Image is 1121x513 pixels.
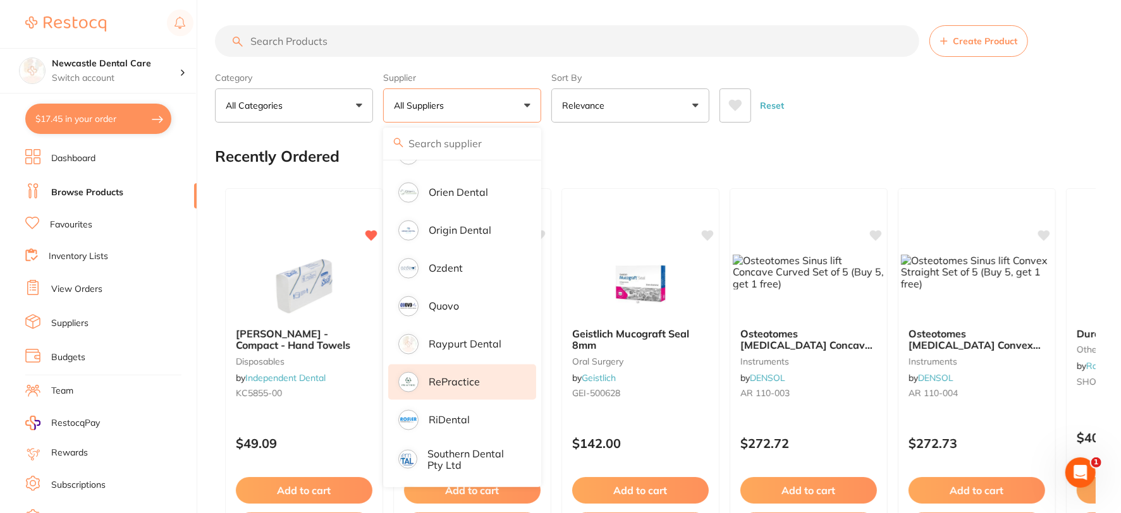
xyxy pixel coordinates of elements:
span: by [909,372,953,383]
img: Scott - Compact - Hand Towels [263,255,345,318]
small: instruments [740,356,877,366]
b: Osteotomes Sinus lift Concave Curved Set of 5 (Buy 5, get 1 free) [740,328,877,351]
button: $17.45 in your order [25,104,171,134]
a: Team [51,385,73,397]
img: Restocq Logo [25,16,106,32]
a: Subscriptions [51,479,106,492]
button: Add to cart [572,477,709,504]
p: Numedical [429,148,479,160]
p: All Suppliers [394,99,449,112]
h4: Newcastle Dental Care [52,57,180,70]
p: Relevance [562,99,610,112]
button: Add to cart [236,477,372,504]
img: Osteotomes Sinus lift Convex Straight Set of 5 (Buy 5, get 1 free) [901,255,1053,289]
img: Orien dental [400,184,417,201]
a: Suppliers [51,317,89,330]
span: by [740,372,785,383]
label: Category [215,72,373,83]
span: RestocqPay [51,417,100,430]
h2: Recently Ordered [215,148,340,166]
a: Inventory Lists [49,250,108,263]
input: Search supplier [383,128,541,159]
p: Origin Dental [429,224,491,236]
b: Osteotomes Sinus lift Convex Straight Set of 5 (Buy 5, get 1 free) [909,328,1045,351]
button: Add to cart [909,477,1045,504]
img: Geistlich Mucograft Seal 8mm [599,255,682,318]
small: disposables [236,356,372,366]
img: RePractice [400,374,417,390]
button: All Categories [215,88,373,123]
a: Restocq Logo [25,9,106,39]
a: RestocqPay [25,416,100,430]
img: Origin Dental [400,222,417,239]
img: Raypurt Dental [400,336,417,353]
p: All Categories [226,99,288,112]
img: Osteotomes Sinus lift Concave Curved Set of 5 (Buy 5, get 1 free) [733,255,885,289]
p: $272.73 [909,436,1045,450]
button: Add to cart [404,477,541,504]
a: Favourites [50,219,92,231]
b: Scott - Compact - Hand Towels [236,328,372,351]
a: Dashboard [51,152,95,165]
a: Budgets [51,351,85,364]
img: RestocqPay [25,416,40,430]
img: Southern Dental Pty Ltd [400,452,415,467]
p: Orien dental [429,186,488,198]
p: Raypurt Dental [429,338,501,349]
a: Independent Dental [245,372,326,383]
span: Create Product [953,36,1017,46]
img: Newcastle Dental Care [20,58,45,83]
button: Reset [756,88,788,123]
img: Ozdent [400,260,417,277]
small: oral surgery [572,356,709,366]
a: DENSOL [750,372,785,383]
label: Sort By [551,72,709,83]
b: Geistlich Mucograft Seal 8mm [572,328,709,351]
span: by [572,372,616,383]
button: All Suppliers [383,88,541,123]
a: Browse Products [51,186,123,199]
p: Ozdent [429,262,463,274]
button: Add to cart [740,477,877,504]
small: AR 110-004 [909,388,1045,398]
label: Supplier [383,72,541,83]
a: Geistlich [582,372,616,383]
p: RiDental [429,414,470,425]
a: View Orders [51,283,102,296]
button: Relevance [551,88,709,123]
iframe: Intercom live chat [1065,457,1096,488]
span: 1 [1091,457,1101,468]
img: RiDental [400,412,417,428]
p: $272.72 [740,436,877,450]
button: Create Product [929,25,1028,57]
p: Switch account [52,72,180,85]
p: Quovo [429,300,459,311]
input: Search Products [215,25,919,57]
p: $49.09 [236,436,372,450]
a: Rewards [51,447,88,459]
small: GEI-500628 [572,388,709,398]
small: KC5855-00 [236,388,372,398]
a: DENSOL [918,372,953,383]
span: by [236,372,326,383]
p: RePractice [429,376,480,387]
img: Quovo [400,298,417,315]
p: Southern Dental Pty Ltd [427,448,518,471]
small: AR 110-003 [740,388,877,398]
small: instruments [909,356,1045,366]
p: $142.00 [572,436,709,450]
